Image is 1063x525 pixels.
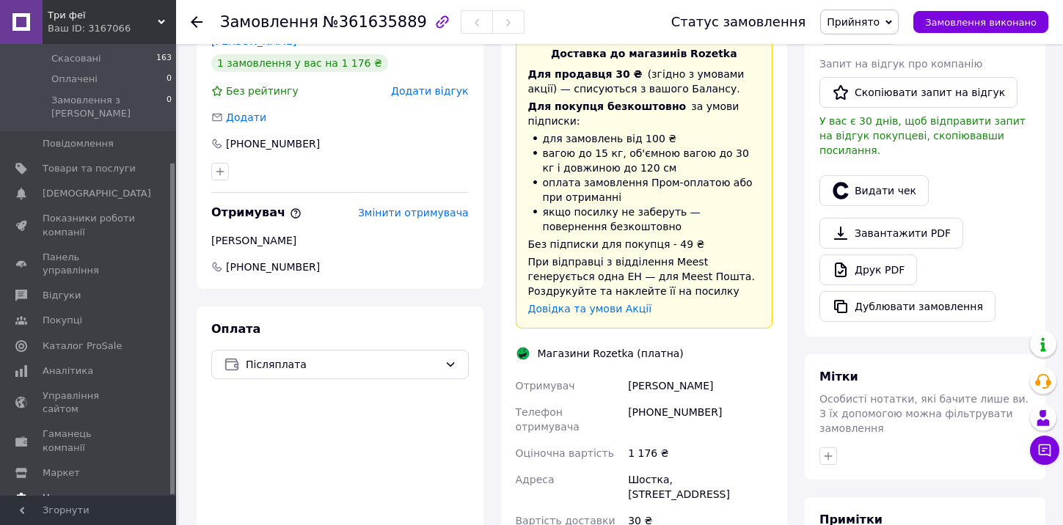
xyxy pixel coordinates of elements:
button: Чат з покупцем [1030,436,1059,465]
span: Відгуки [43,289,81,302]
span: Маркет [43,466,80,480]
span: Змінити отримувача [358,207,469,219]
span: Замовлення з [PERSON_NAME] [51,94,167,120]
li: якщо посилку не заберуть — повернення безкоштовно [528,205,761,234]
span: Для покупця безкоштовно [528,100,687,112]
span: Отримувач [516,380,575,392]
a: Довідка та умови Акції [528,303,652,315]
span: Для продавця 30 ₴ [528,68,643,80]
span: Оплачені [51,73,98,86]
span: Прийнято [827,16,880,28]
span: 163 [156,52,172,65]
div: Магазини Rozetka (платна) [534,346,687,361]
a: Завантажити PDF [819,218,963,249]
div: [PERSON_NAME] [625,372,775,399]
span: Додати [226,111,266,123]
div: (згідно з умовами акції) — списуються з вашого Балансу. [528,67,761,96]
div: Статус замовлення [671,15,806,29]
span: Скасовані [51,52,101,65]
a: Друк PDF [819,254,917,285]
span: Особисті нотатки, які бачите лише ви. З їх допомогою можна фільтрувати замовлення [819,393,1029,434]
span: Замовлення [220,13,318,31]
span: Отримувач [211,205,302,219]
span: №361635889 [323,13,427,31]
span: Каталог ProSale [43,339,122,353]
div: [PHONE_NUMBER] [625,399,775,440]
div: [PHONE_NUMBER] [224,136,321,151]
div: При відправці з відділення Meest генерується одна ЕН — для Meest Пошта. Роздрукуйте та наклейте ї... [528,254,761,298]
span: Оплата [211,322,260,336]
span: Налаштування [43,491,117,504]
li: для замовлень від 100 ₴ [528,131,761,146]
div: за умови підписки: [528,99,761,128]
li: оплата замовлення Пром-оплатою або при отриманні [528,175,761,205]
span: Доставка до магазинів Rozetka [551,48,737,59]
li: вагою до 15 кг, об'ємною вагою до 30 кг і довжиною до 120 см [528,146,761,175]
button: Скопіювати запит на відгук [819,77,1018,108]
span: Показники роботи компанії [43,212,136,238]
span: Аналітика [43,364,93,378]
span: Післяплата [246,356,439,372]
span: 0 [167,73,172,86]
span: Управління сайтом [43,389,136,416]
div: [PERSON_NAME] [211,233,469,248]
div: Ваш ID: 3167066 [48,22,176,35]
span: Повідомлення [43,137,114,150]
button: Видати чек [819,175,929,206]
div: Повернутися назад [191,15,202,29]
span: Панель управління [43,251,136,277]
span: Гаманець компанії [43,427,136,454]
span: Без рейтингу [226,85,299,97]
span: Три феї [48,9,158,22]
div: 1 замовлення у вас на 1 176 ₴ [211,54,388,72]
span: [DEMOGRAPHIC_DATA] [43,187,151,200]
span: У вас є 30 днів, щоб відправити запит на відгук покупцеві, скопіювавши посилання. [819,115,1026,156]
span: Додати відгук [391,85,468,97]
span: [PHONE_NUMBER] [224,260,321,274]
span: Запит на відгук про компанію [819,58,982,70]
div: Шостка, [STREET_ADDRESS] [625,466,775,507]
span: Телефон отримувача [516,406,580,433]
span: 0 [167,94,172,120]
span: Замовлення виконано [925,17,1037,28]
div: 1 176 ₴ [625,440,775,466]
a: [PERSON_NAME] [211,35,296,47]
button: Замовлення виконано [913,11,1048,33]
span: Адреса [516,474,555,485]
div: Без підписки для покупця - 49 ₴ [528,237,761,252]
span: Покупці [43,314,82,327]
span: Мітки [819,370,858,383]
span: Товари та послуги [43,162,136,175]
button: Дублювати замовлення [819,291,996,322]
span: Оціночна вартість [516,447,614,459]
